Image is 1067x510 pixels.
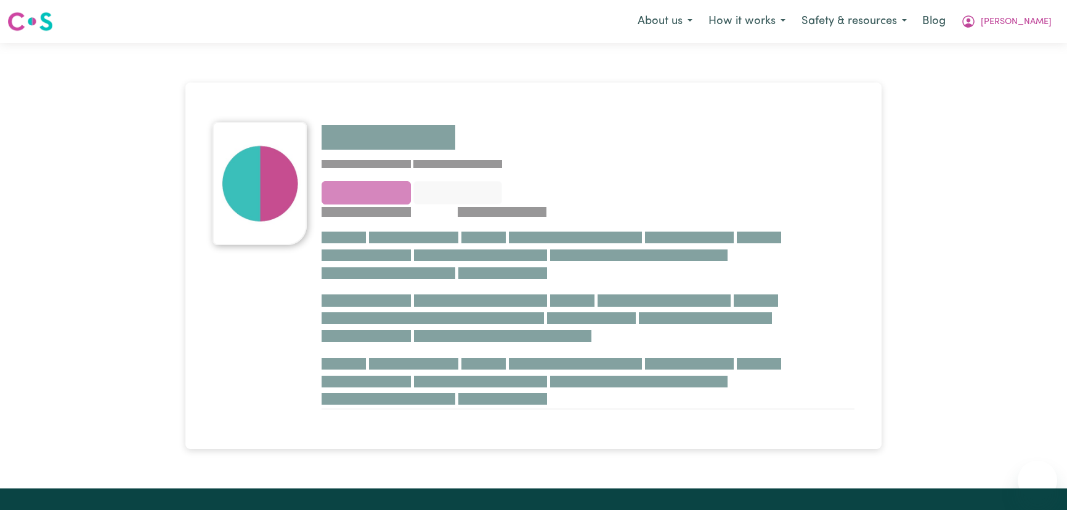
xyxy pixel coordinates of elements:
[7,7,53,36] a: Careseekers logo
[953,9,1060,34] button: My Account
[630,9,700,34] button: About us
[1018,461,1057,500] iframe: Button to launch messaging window
[915,8,953,35] a: Blog
[981,15,1052,29] span: [PERSON_NAME]
[7,10,53,33] img: Careseekers logo
[700,9,793,34] button: How it works
[793,9,915,34] button: Safety & resources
